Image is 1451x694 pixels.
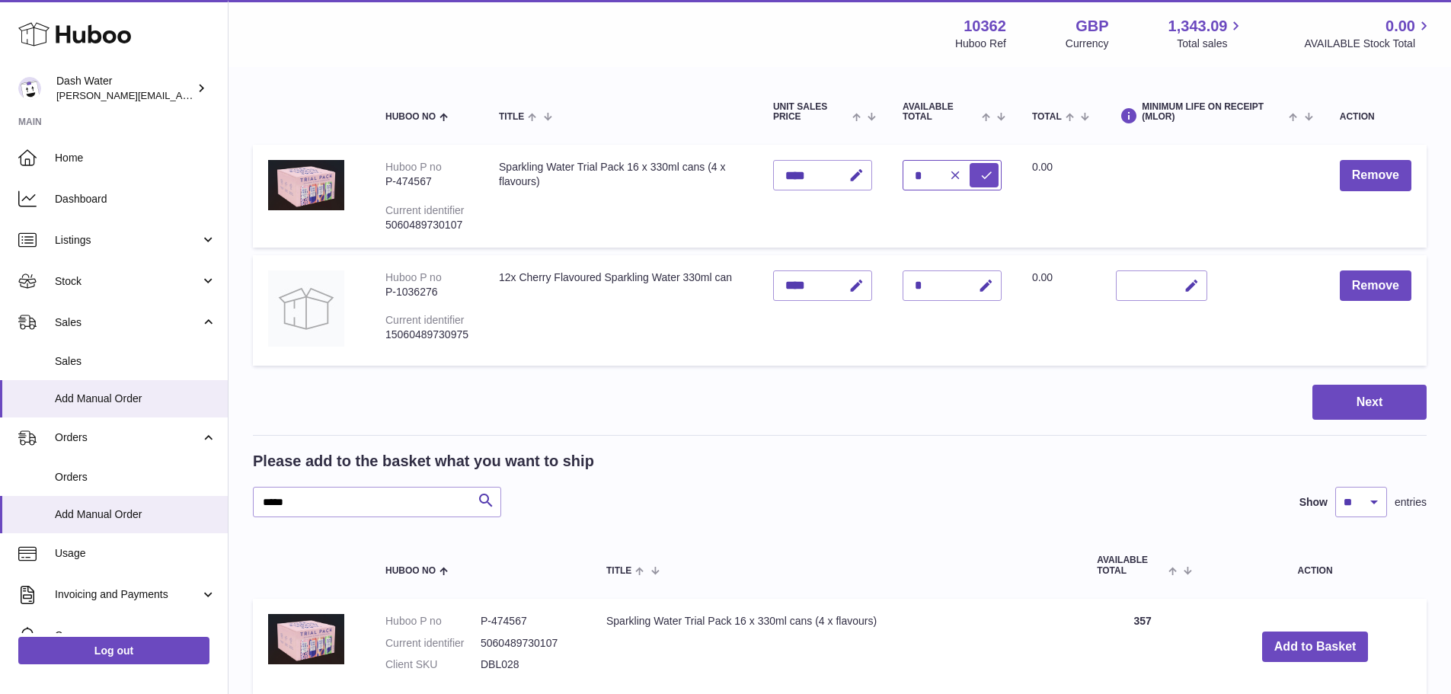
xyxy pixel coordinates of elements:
[385,285,468,299] div: P-1036276
[1032,271,1053,283] span: 0.00
[1299,495,1328,510] label: Show
[385,174,468,189] div: P-474567
[964,16,1006,37] strong: 10362
[385,161,442,173] div: Huboo P no
[1262,632,1369,663] button: Add to Basket
[1168,16,1228,37] span: 1,343.09
[484,255,758,366] td: 12x Cherry Flavoured Sparkling Water 330ml can
[1177,37,1245,51] span: Total sales
[773,102,849,122] span: Unit Sales Price
[55,274,200,289] span: Stock
[484,145,758,247] td: Sparkling Water Trial Pack 16 x 330ml cans (4 x flavours)
[55,430,200,445] span: Orders
[1340,160,1411,191] button: Remove
[1340,112,1411,122] div: Action
[1066,37,1109,51] div: Currency
[385,314,465,326] div: Current identifier
[1168,16,1245,51] a: 1,343.09 Total sales
[385,566,436,576] span: Huboo no
[481,614,576,628] dd: P-474567
[385,614,481,628] dt: Huboo P no
[1304,37,1433,51] span: AVAILABLE Stock Total
[55,315,200,330] span: Sales
[55,587,200,602] span: Invoicing and Payments
[385,112,436,122] span: Huboo no
[385,636,481,651] dt: Current identifier
[55,233,200,248] span: Listings
[481,657,576,672] dd: DBL028
[55,628,216,643] span: Cases
[385,328,468,342] div: 15060489730975
[481,636,576,651] dd: 5060489730107
[1304,16,1433,51] a: 0.00 AVAILABLE Stock Total
[1097,555,1165,575] span: AVAILABLE Total
[55,507,216,522] span: Add Manual Order
[55,192,216,206] span: Dashboard
[1340,270,1411,302] button: Remove
[1142,102,1285,122] span: Minimum Life On Receipt (MLOR)
[1032,161,1053,173] span: 0.00
[55,354,216,369] span: Sales
[55,392,216,406] span: Add Manual Order
[268,270,344,347] img: 12x Cherry Flavoured Sparkling Water 330ml can
[268,614,344,664] img: Sparkling Water Trial Pack 16 x 330ml cans (4 x flavours)
[1395,495,1427,510] span: entries
[385,218,468,232] div: 5060489730107
[268,160,344,210] img: Sparkling Water Trial Pack 16 x 330ml cans (4 x flavours)
[253,451,594,472] h2: Please add to the basket what you want to ship
[1203,540,1427,590] th: Action
[606,566,631,576] span: Title
[955,37,1006,51] div: Huboo Ref
[18,637,209,664] a: Log out
[903,102,978,122] span: AVAILABLE Total
[385,657,481,672] dt: Client SKU
[56,89,305,101] span: [PERSON_NAME][EMAIL_ADDRESS][DOMAIN_NAME]
[18,77,41,100] img: james@dash-water.com
[1385,16,1415,37] span: 0.00
[55,151,216,165] span: Home
[385,204,465,216] div: Current identifier
[1075,16,1108,37] strong: GBP
[1312,385,1427,421] button: Next
[1032,112,1062,122] span: Total
[385,271,442,283] div: Huboo P no
[56,74,193,103] div: Dash Water
[499,112,524,122] span: Title
[55,546,216,561] span: Usage
[55,470,216,485] span: Orders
